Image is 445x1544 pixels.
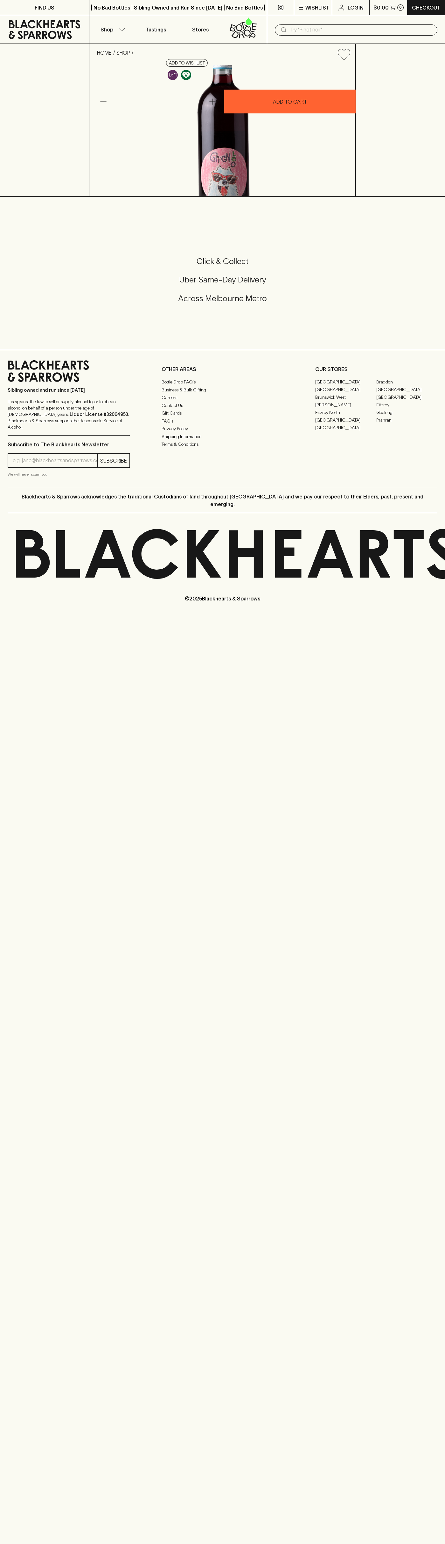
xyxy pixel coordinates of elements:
p: We will never spam you [8,471,130,477]
a: Gift Cards [162,410,284,417]
strong: Liquor License #32064953 [70,412,128,417]
a: Prahran [376,416,437,424]
a: Tastings [134,15,178,44]
a: [GEOGRAPHIC_DATA] [315,386,376,393]
button: Shop [89,15,134,44]
div: Call to action block [8,231,437,337]
a: [GEOGRAPHIC_DATA] [315,424,376,431]
a: [GEOGRAPHIC_DATA] [376,393,437,401]
input: e.g. jane@blackheartsandsparrows.com.au [13,456,97,466]
a: Stores [178,15,223,44]
p: Wishlist [305,4,330,11]
p: 0 [399,6,402,9]
a: Bottle Drop FAQ's [162,378,284,386]
p: Checkout [412,4,441,11]
a: [GEOGRAPHIC_DATA] [315,416,376,424]
a: Shipping Information [162,433,284,440]
h5: Across Melbourne Metro [8,293,437,304]
h5: Click & Collect [8,256,437,267]
button: Add to wishlist [166,59,208,67]
a: [GEOGRAPHIC_DATA] [376,386,437,393]
a: Made without the use of any animal products. [179,68,193,82]
a: [PERSON_NAME] [315,401,376,409]
img: 40010.png [92,65,355,196]
a: Terms & Conditions [162,441,284,448]
p: It is against the law to sell or supply alcohol to, or to obtain alcohol on behalf of a person un... [8,398,130,430]
p: Blackhearts & Sparrows acknowledges the traditional Custodians of land throughout [GEOGRAPHIC_DAT... [12,493,433,508]
a: SHOP [116,50,130,56]
p: OUR STORES [315,365,437,373]
a: Business & Bulk Gifting [162,386,284,394]
a: Privacy Policy [162,425,284,433]
p: SUBSCRIBE [100,457,127,464]
a: [GEOGRAPHIC_DATA] [315,378,376,386]
a: Braddon [376,378,437,386]
a: Some may call it natural, others minimum intervention, either way, it’s hands off & maybe even a ... [166,68,179,82]
img: Lo-Fi [168,70,178,80]
a: Geelong [376,409,437,416]
a: Careers [162,394,284,402]
p: Shop [101,26,113,33]
p: Login [348,4,364,11]
p: Stores [192,26,209,33]
a: Fitzroy North [315,409,376,416]
h5: Uber Same-Day Delivery [8,274,437,285]
button: ADD TO CART [224,90,356,113]
p: FIND US [35,4,54,11]
a: Contact Us [162,402,284,409]
img: Vegan [181,70,191,80]
button: SUBSCRIBE [98,454,129,467]
p: OTHER AREAS [162,365,284,373]
p: Tastings [146,26,166,33]
p: $0.00 [373,4,389,11]
a: Brunswick West [315,393,376,401]
p: ADD TO CART [273,98,307,105]
a: HOME [97,50,112,56]
a: Fitzroy [376,401,437,409]
a: FAQ's [162,417,284,425]
button: Add to wishlist [335,46,353,63]
p: Subscribe to The Blackhearts Newsletter [8,441,130,448]
input: Try "Pinot noir" [290,25,432,35]
p: Sibling owned and run since [DATE] [8,387,130,393]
